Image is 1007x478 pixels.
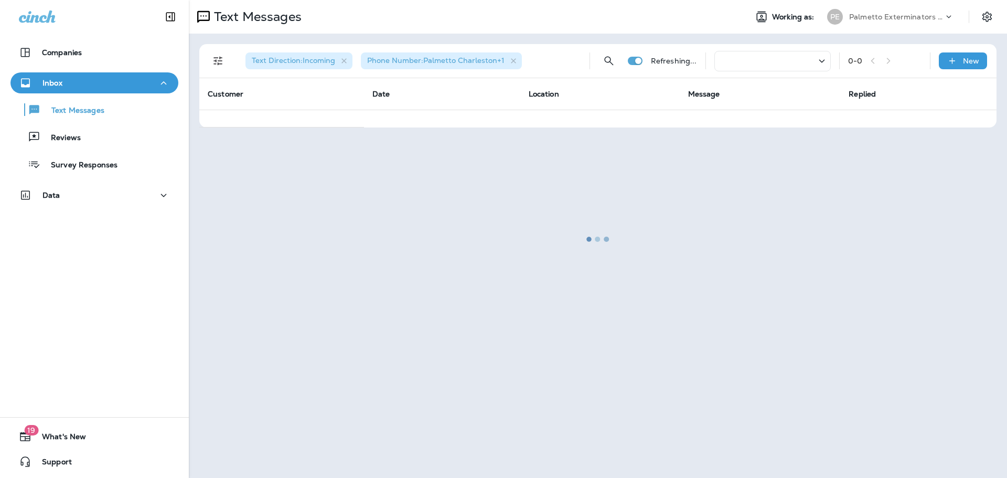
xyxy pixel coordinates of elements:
[31,458,72,470] span: Support
[42,79,62,87] p: Inbox
[10,153,178,175] button: Survey Responses
[10,99,178,121] button: Text Messages
[42,191,60,199] p: Data
[963,57,979,65] p: New
[40,133,81,143] p: Reviews
[10,185,178,206] button: Data
[10,426,178,447] button: 19What's New
[10,42,178,63] button: Companies
[10,126,178,148] button: Reviews
[24,425,38,435] span: 19
[42,48,82,57] p: Companies
[40,161,117,171] p: Survey Responses
[10,451,178,472] button: Support
[41,106,104,116] p: Text Messages
[31,432,86,445] span: What's New
[10,72,178,93] button: Inbox
[156,6,185,27] button: Collapse Sidebar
